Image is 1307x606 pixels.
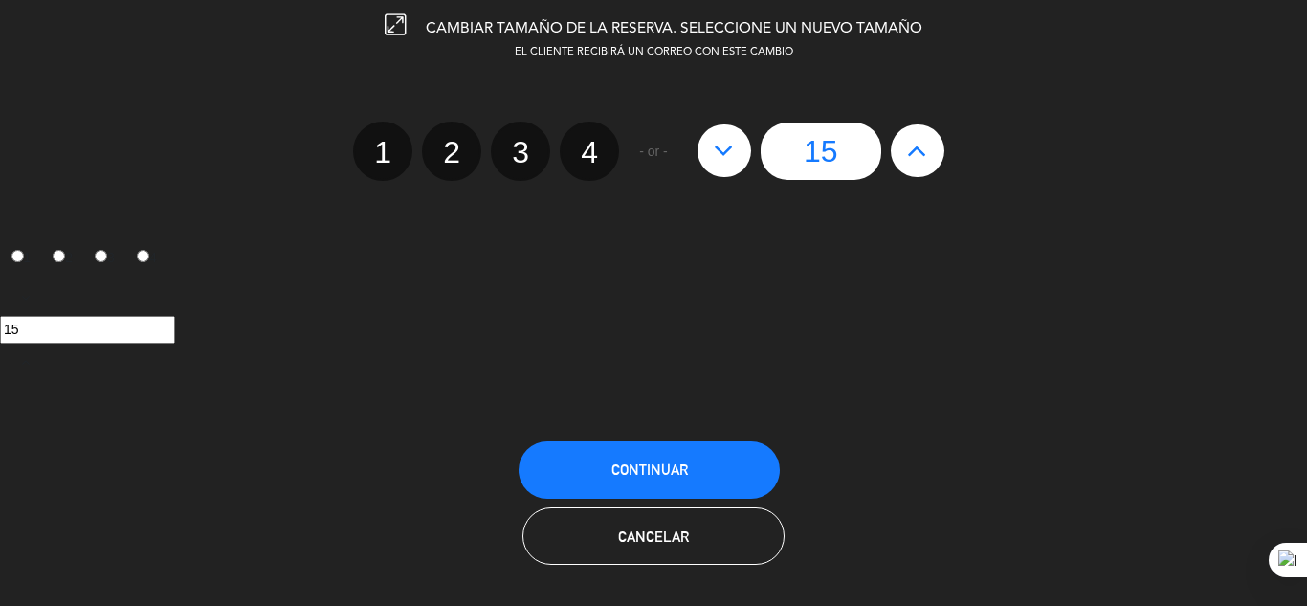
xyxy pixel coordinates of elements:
label: 4 [560,122,619,181]
span: CAMBIAR TAMAÑO DE LA RESERVA. SELECCIONE UN NUEVO TAMAÑO [426,21,922,36]
input: 3 [95,250,107,262]
label: 2 [422,122,481,181]
span: EL CLIENTE RECIBIRÁ UN CORREO CON ESTE CAMBIO [515,47,793,57]
input: 1 [11,250,24,262]
input: 4 [137,250,149,262]
span: Continuar [611,461,688,478]
input: 2 [53,250,65,262]
label: 2 [42,241,84,274]
label: 4 [125,241,167,274]
label: 3 [491,122,550,181]
button: Continuar [519,441,780,499]
label: 3 [84,241,126,274]
span: Cancelar [618,528,689,545]
button: Cancelar [522,507,784,565]
label: 1 [353,122,412,181]
span: - or - [639,141,668,163]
